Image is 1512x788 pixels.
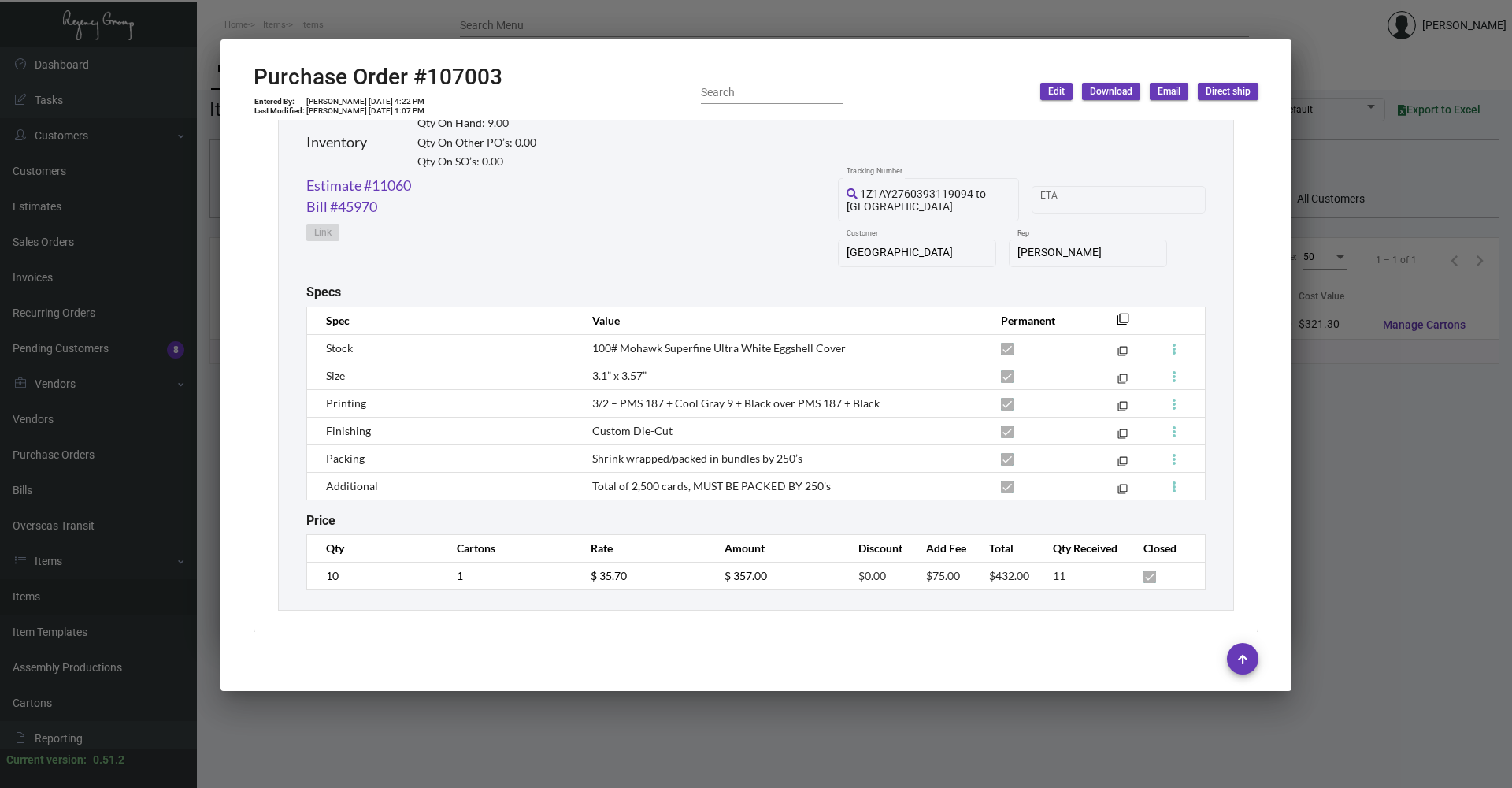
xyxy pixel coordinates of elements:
th: Qty Received [1037,534,1128,562]
mat-icon: filter_none [1117,404,1128,414]
span: 3/2 – PMS 187 + Cool Gray 9 + Black over PMS 187 + Black [592,396,880,410]
mat-icon: filter_none [1117,487,1128,497]
th: Spec [307,307,576,334]
span: Custom Die-Cut [592,424,673,437]
span: Email [1158,85,1180,98]
td: [PERSON_NAME] [DATE] 1:07 PM [306,106,425,116]
h2: Qty On Hand: 9.00 [417,117,536,130]
mat-icon: filter_none [1117,349,1128,359]
div: Current version: [6,752,87,768]
input: End date [1102,193,1178,206]
h2: Purchase Order #107003 [254,64,502,91]
mat-icon: filter_none [1117,377,1128,387]
span: Direct ship [1206,85,1251,98]
a: Estimate #11060 [306,175,411,196]
span: $432.00 [989,569,1029,582]
th: Cartons [441,534,575,562]
span: 100# Mohawk Superfine Ultra White Eggshell Cover [592,341,846,355]
span: Link [314,226,332,240]
button: Download [1082,83,1140,100]
th: Rate [575,534,709,562]
h2: Qty On SO’s: 0.00 [417,155,536,169]
span: Size [326,369,345,382]
h2: Inventory [306,134,367,151]
span: Stock [326,341,353,355]
h2: Specs [306,284,341,299]
span: $75.00 [926,569,960,582]
span: Download [1090,85,1132,98]
div: 0.51.2 [93,752,124,768]
th: Closed [1128,534,1205,562]
button: Email [1150,83,1188,100]
th: Permanent [985,307,1093,334]
mat-icon: filter_none [1117,432,1128,442]
button: Edit [1040,83,1073,100]
td: Entered By: [254,97,306,106]
th: Amount [709,534,843,562]
span: 3.1” x 3.57” [592,369,647,382]
span: 11 [1053,569,1065,582]
mat-icon: filter_none [1117,459,1128,470]
button: Direct ship [1198,83,1258,100]
span: Shrink wrapped/packed in bundles by 250’s [592,452,802,465]
span: Additional [326,479,378,492]
h2: Qty On Other PO’s: 0.00 [417,136,536,150]
a: Bill #45970 [306,196,377,217]
span: Packing [326,452,365,465]
mat-icon: filter_none [1117,318,1129,330]
th: Qty [307,534,441,562]
td: [PERSON_NAME] [DATE] 4:22 PM [306,97,425,106]
span: Printing [326,396,366,410]
span: Total of 2,500 cards, MUST BE PACKED BY 250's [592,479,831,492]
th: Add Fee [910,534,973,562]
button: Link [306,224,339,241]
th: Discount [843,534,910,562]
input: Start date [1040,193,1089,206]
span: $0.00 [858,569,886,582]
h2: Price [306,513,335,528]
span: Edit [1048,85,1065,98]
span: Finishing [326,424,371,437]
td: Last Modified: [254,106,306,116]
th: Value [576,307,985,334]
span: 1Z1AY2760393119094 to [GEOGRAPHIC_DATA] [847,188,986,213]
th: Total [973,534,1036,562]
